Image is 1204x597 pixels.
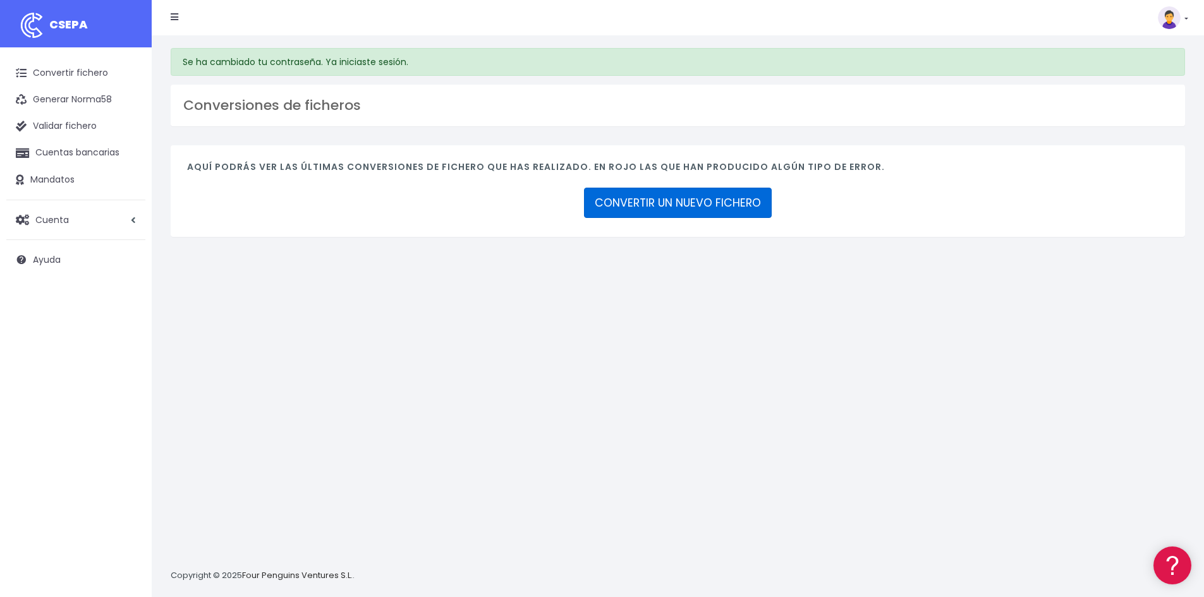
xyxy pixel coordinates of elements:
[33,253,61,266] span: Ayuda
[6,113,145,140] a: Validar fichero
[6,140,145,166] a: Cuentas bancarias
[35,213,69,226] span: Cuenta
[6,167,145,193] a: Mandatos
[6,60,145,87] a: Convertir fichero
[183,97,1172,114] h3: Conversiones de ficheros
[171,48,1185,76] div: Se ha cambiado tu contraseña. Ya iniciaste sesión.
[6,207,145,233] a: Cuenta
[242,569,353,581] a: Four Penguins Ventures S.L.
[6,87,145,113] a: Generar Norma58
[16,9,47,41] img: logo
[171,569,355,582] p: Copyright © 2025 .
[584,188,772,218] a: CONVERTIR UN NUEVO FICHERO
[6,246,145,273] a: Ayuda
[49,16,88,32] span: CSEPA
[187,162,1169,179] h4: Aquí podrás ver las últimas conversiones de fichero que has realizado. En rojo las que han produc...
[1158,6,1181,29] img: profile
